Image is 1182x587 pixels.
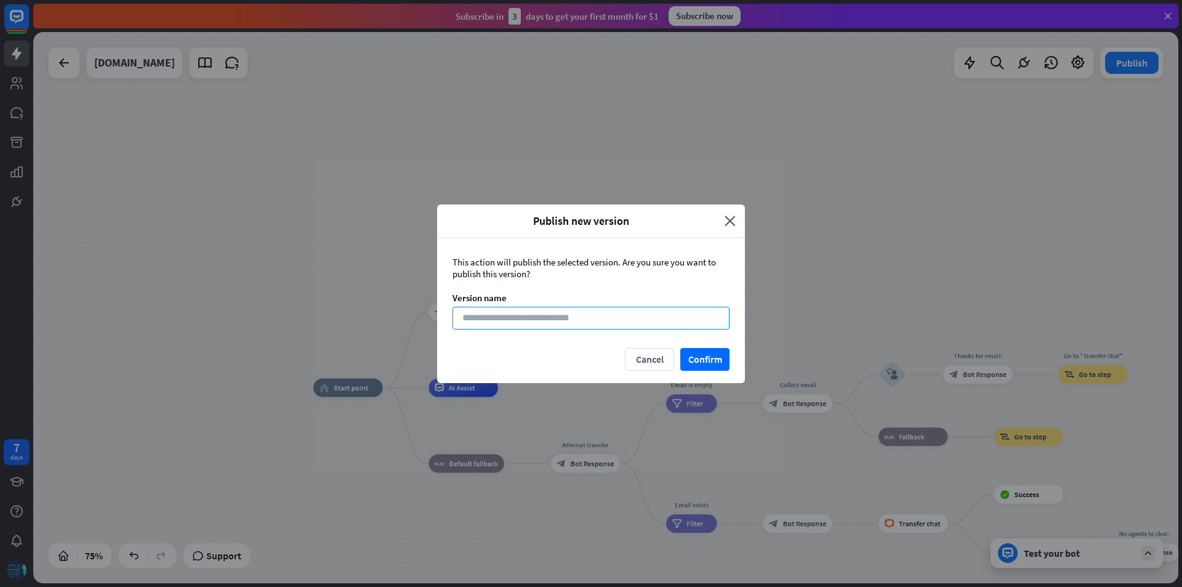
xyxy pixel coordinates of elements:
[452,292,730,304] div: Version name
[625,348,674,371] button: Cancel
[446,214,715,228] span: Publish new version
[680,348,730,371] button: Confirm
[725,214,736,228] i: close
[452,256,730,280] div: This action will publish the selected version. Are you sure you want to publish this version?
[10,5,47,42] button: Open LiveChat chat widget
